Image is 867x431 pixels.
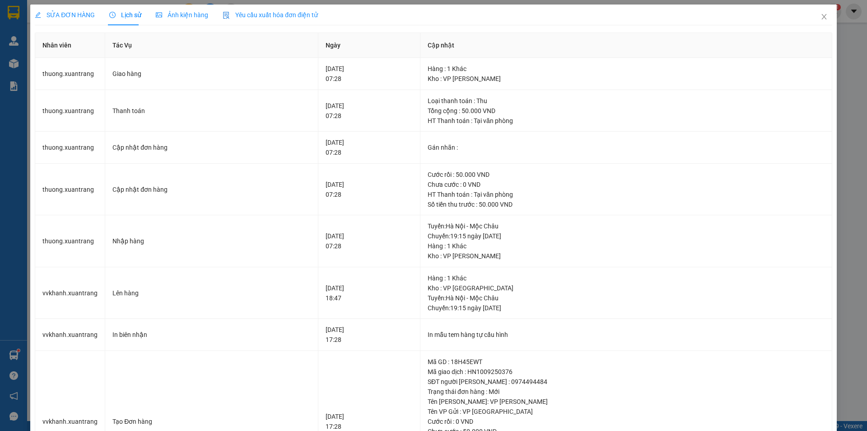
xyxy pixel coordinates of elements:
[326,64,413,84] div: [DATE] 07:28
[428,293,825,313] div: Tuyến : Hà Nội - Mộc Châu Chuyến: 19:15 ngày [DATE]
[112,185,311,194] div: Cập nhật đơn hàng
[112,236,311,246] div: Nhập hàng
[428,116,825,126] div: HT Thanh toán : Tại văn phòng
[420,33,832,58] th: Cập nhật
[428,387,825,397] div: Trạng thái đơn hàng : Mới
[35,90,105,132] td: thuong.xuantrang
[428,180,825,189] div: Chưa cước : 0 VND
[109,12,116,18] span: clock-circle
[223,12,230,19] img: icon
[428,241,825,251] div: Hàng : 1 Khác
[428,417,825,426] div: Cước rồi : 0 VND
[112,330,311,340] div: In biên nhận
[223,11,318,19] span: Yêu cầu xuất hóa đơn điện tử
[428,189,825,199] div: HT Thanh toán : Tại văn phòng
[428,251,825,261] div: Kho : VP [PERSON_NAME]
[428,221,825,241] div: Tuyến : Hà Nội - Mộc Châu Chuyến: 19:15 ngày [DATE]
[112,142,311,152] div: Cập nhật đơn hàng
[109,11,141,19] span: Lịch sử
[318,33,420,58] th: Ngày
[35,11,95,19] span: SỬA ĐƠN HÀNG
[112,417,311,426] div: Tạo Đơn hàng
[428,170,825,180] div: Cước rồi : 50.000 VND
[326,137,413,157] div: [DATE] 07:28
[35,33,105,58] th: Nhân viên
[428,407,825,417] div: Tên VP Gửi : VP [GEOGRAPHIC_DATA]
[156,11,208,19] span: Ảnh kiện hàng
[428,273,825,283] div: Hàng : 1 Khác
[428,330,825,340] div: In mẫu tem hàng tự cấu hình
[428,357,825,367] div: Mã GD : 18H45EWT
[326,231,413,251] div: [DATE] 07:28
[35,215,105,267] td: thuong.xuantrang
[326,101,413,121] div: [DATE] 07:28
[35,164,105,216] td: thuong.xuantrang
[428,106,825,116] div: Tổng cộng : 50.000 VND
[35,319,105,351] td: vvkhanh.xuantrang
[428,377,825,387] div: SĐT người [PERSON_NAME] : 0974494484
[326,180,413,199] div: [DATE] 07:28
[428,397,825,407] div: Tên [PERSON_NAME]: VP [PERSON_NAME]
[35,132,105,164] td: thuong.xuantrang
[428,283,825,293] div: Kho : VP [GEOGRAPHIC_DATA]
[156,12,162,18] span: picture
[428,96,825,106] div: Loại thanh toán : Thu
[35,12,41,18] span: edit
[428,142,825,152] div: Gán nhãn :
[112,106,311,116] div: Thanh toán
[112,288,311,298] div: Lên hàng
[428,74,825,84] div: Kho : VP [PERSON_NAME]
[428,367,825,377] div: Mã giao dịch : HN1009250376
[820,13,828,20] span: close
[811,5,837,30] button: Close
[105,33,318,58] th: Tác Vụ
[35,58,105,90] td: thuong.xuantrang
[326,325,413,345] div: [DATE] 17:28
[326,283,413,303] div: [DATE] 18:47
[35,267,105,319] td: vvkhanh.xuantrang
[112,69,311,79] div: Giao hàng
[428,64,825,74] div: Hàng : 1 Khác
[428,199,825,209] div: Số tiền thu trước : 50.000 VND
